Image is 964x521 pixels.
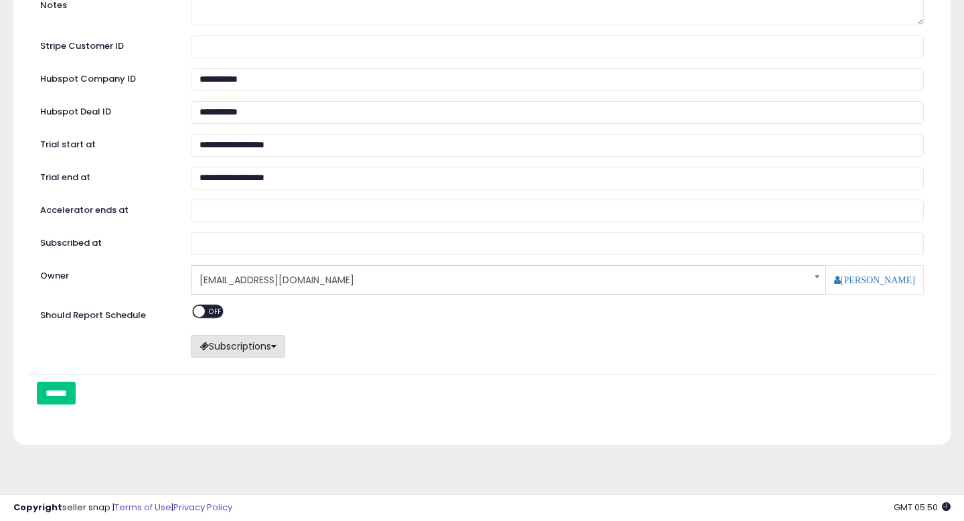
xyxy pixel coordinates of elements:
a: Privacy Policy [173,501,232,514]
button: Subscriptions [191,335,285,358]
span: [EMAIL_ADDRESS][DOMAIN_NAME] [199,269,800,291]
label: Trial start at [30,134,181,151]
label: Hubspot Deal ID [30,101,181,119]
label: Owner [40,270,69,283]
label: Should Report Schedule [40,309,146,322]
label: Trial end at [30,167,181,184]
span: 2025-09-10 05:50 GMT [894,501,951,514]
label: Stripe Customer ID [30,35,181,53]
label: Hubspot Company ID [30,68,181,86]
label: Subscribed at [30,232,181,250]
label: Accelerator ends at [30,200,181,217]
a: [PERSON_NAME] [834,275,915,285]
a: Terms of Use [114,501,171,514]
div: seller snap | | [13,502,232,514]
span: OFF [205,305,226,317]
strong: Copyright [13,501,62,514]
